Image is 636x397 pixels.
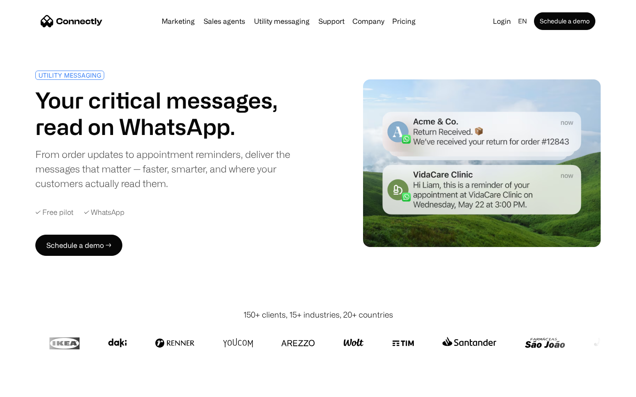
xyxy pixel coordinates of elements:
a: Pricing [389,18,419,25]
a: Marketing [158,18,198,25]
a: Sales agents [200,18,249,25]
h1: Your critical messages, read on WhatsApp. [35,87,314,140]
a: Support [315,18,348,25]
div: ✓ Free pilot [35,208,73,217]
aside: Language selected: English [9,381,53,394]
div: 150+ clients, 15+ industries, 20+ countries [243,309,393,321]
div: From order updates to appointment reminders, deliver the messages that matter — faster, smarter, ... [35,147,314,191]
div: ✓ WhatsApp [84,208,125,217]
a: Schedule a demo → [35,235,122,256]
a: Schedule a demo [534,12,595,30]
div: en [518,15,527,27]
a: Utility messaging [250,18,313,25]
div: UTILITY MESSAGING [38,72,101,79]
a: Login [489,15,515,27]
div: Company [352,15,384,27]
ul: Language list [18,382,53,394]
